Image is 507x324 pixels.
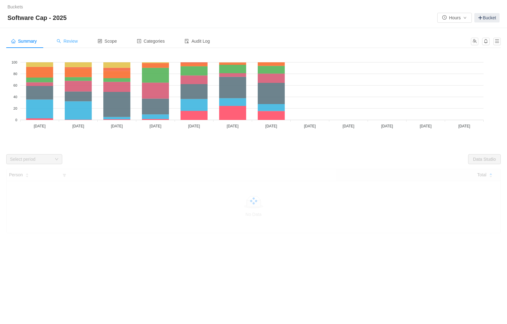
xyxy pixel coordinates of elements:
tspan: [DATE] [304,124,316,128]
tspan: [DATE] [265,124,277,128]
tspan: [DATE] [34,124,45,128]
span: Audit Log [185,39,210,44]
tspan: 100 [12,60,17,64]
button: icon: bell [482,38,490,45]
button: icon: team [471,38,478,45]
tspan: [DATE] [420,124,432,128]
tspan: 60 [13,83,17,87]
span: Summary [11,39,37,44]
button: icon: menu [493,38,501,45]
tspan: [DATE] [111,124,123,128]
a: Buckets [7,4,23,9]
a: Bucket [474,13,500,22]
span: Software Cap - 2025 [7,13,70,23]
tspan: 0 [15,118,17,122]
span: Review [57,39,78,44]
span: Scope [98,39,117,44]
tspan: [DATE] [458,124,470,128]
tspan: 20 [13,107,17,110]
span: Categories [137,39,165,44]
tspan: [DATE] [73,124,84,128]
tspan: [DATE] [227,124,239,128]
i: icon: profile [137,39,141,43]
tspan: [DATE] [188,124,200,128]
tspan: [DATE] [150,124,162,128]
i: icon: control [98,39,102,43]
tspan: 80 [13,72,17,76]
i: icon: audit [185,39,189,43]
i: icon: down [55,157,59,162]
tspan: [DATE] [381,124,393,128]
i: icon: home [11,39,16,43]
div: Select period [10,156,52,162]
i: icon: search [57,39,61,43]
tspan: [DATE] [343,124,354,128]
button: icon: clock-circleHoursicon: down [437,13,472,23]
tspan: 40 [13,95,17,99]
